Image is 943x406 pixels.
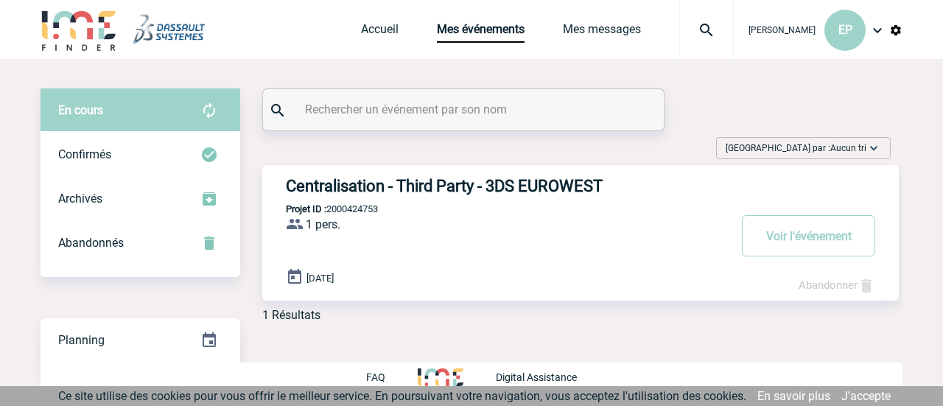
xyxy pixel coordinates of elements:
div: 1 Résultats [262,308,320,322]
a: Centralisation - Third Party - 3DS EUROWEST [262,177,899,195]
span: En cours [58,103,103,117]
span: Archivés [58,192,102,206]
a: J'accepte [841,389,891,403]
img: IME-Finder [41,9,117,51]
a: Mes événements [437,22,525,43]
a: Mes messages [563,22,641,43]
span: Aucun tri [830,143,866,153]
div: Retrouvez ici tous vos événements annulés [41,221,240,265]
div: Retrouvez ici tous les événements que vous avez décidé d'archiver [41,177,240,221]
button: Voir l'événement [742,215,875,256]
h3: Centralisation - Third Party - 3DS EUROWEST [286,177,728,195]
a: Accueil [361,22,399,43]
img: baseline_expand_more_white_24dp-b.png [866,141,881,155]
a: Planning [41,318,240,361]
span: Confirmés [58,147,111,161]
span: [DATE] [306,273,334,284]
a: En savoir plus [757,389,830,403]
span: [PERSON_NAME] [749,25,816,35]
span: 1 pers. [306,217,340,231]
p: FAQ [366,371,385,383]
img: http://www.idealmeetingsevents.fr/ [418,368,463,386]
span: Planning [58,333,105,347]
b: Projet ID : [286,203,326,214]
input: Rechercher un événement par son nom [301,99,629,120]
span: Ce site utilise des cookies pour vous offrir le meilleur service. En poursuivant votre navigation... [58,389,746,403]
span: Abandonnés [58,236,124,250]
span: EP [838,23,852,37]
div: Retrouvez ici tous vos événements organisés par date et état d'avancement [41,318,240,363]
div: Retrouvez ici tous vos évènements avant confirmation [41,88,240,133]
a: Abandonner [799,279,875,292]
p: Digital Assistance [496,371,577,383]
p: 2000424753 [262,203,378,214]
a: FAQ [366,369,418,383]
span: [GEOGRAPHIC_DATA] par : [726,141,866,155]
